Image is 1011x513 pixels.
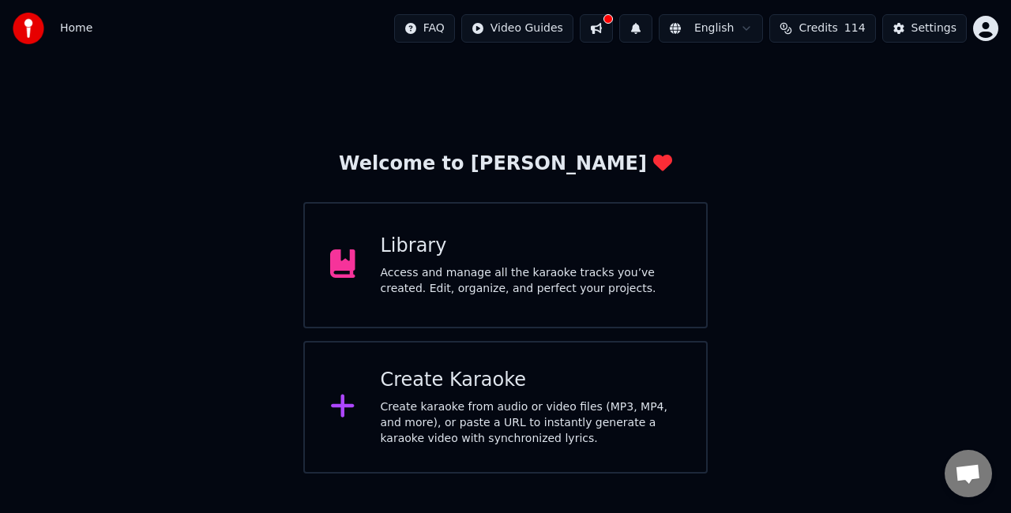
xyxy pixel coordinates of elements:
a: Open chat [945,450,992,497]
img: youka [13,13,44,44]
div: Access and manage all the karaoke tracks you’ve created. Edit, organize, and perfect your projects. [381,265,682,297]
div: Welcome to [PERSON_NAME] [339,152,672,177]
div: Create karaoke from audio or video files (MP3, MP4, and more), or paste a URL to instantly genera... [381,399,682,447]
span: 114 [844,21,866,36]
div: Library [381,234,682,259]
nav: breadcrumb [60,21,92,36]
button: Settings [882,14,967,43]
button: Video Guides [461,14,573,43]
span: Home [60,21,92,36]
div: Create Karaoke [381,368,682,393]
span: Credits [799,21,837,36]
button: FAQ [394,14,455,43]
div: Settings [911,21,957,36]
button: Credits114 [769,14,875,43]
